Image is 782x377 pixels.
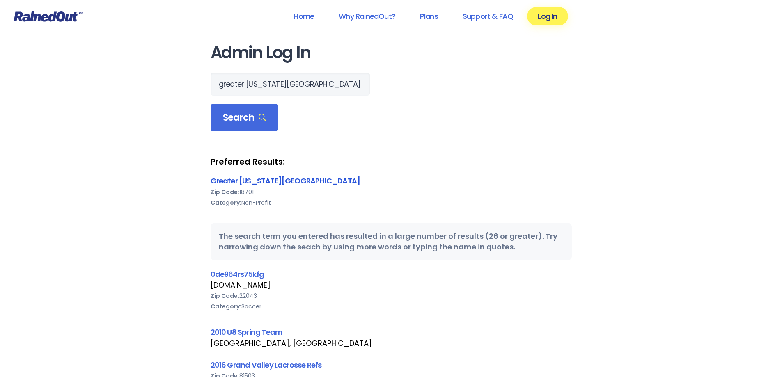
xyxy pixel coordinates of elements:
a: Why RainedOut? [328,7,406,25]
a: Plans [409,7,449,25]
a: 2016 Grand Valley Lacrosse Refs [211,360,322,370]
h1: Admin Log In [211,43,572,62]
b: Category: [211,199,241,207]
div: 0de964rs75kfg [211,269,572,280]
a: 2010 U8 Spring Team [211,327,283,337]
b: Zip Code: [211,188,239,196]
b: Category: [211,302,241,311]
div: The search term you entered has resulted in a large number of results (26 or greater). Try narrow... [211,223,572,260]
div: 2010 U8 Spring Team [211,327,572,338]
a: Home [283,7,325,25]
span: Search [223,112,266,123]
a: 0de964rs75kfg [211,269,264,279]
div: 18701 [211,187,572,197]
strong: Preferred Results: [211,156,572,167]
div: Soccer [211,301,572,312]
b: Zip Code: [211,292,239,300]
a: Greater [US_STATE][GEOGRAPHIC_DATA] [211,176,360,186]
div: Greater [US_STATE][GEOGRAPHIC_DATA] [211,175,572,186]
div: [GEOGRAPHIC_DATA], [GEOGRAPHIC_DATA] [211,338,572,349]
div: Search [211,104,279,132]
div: 22043 [211,290,572,301]
a: Log In [527,7,568,25]
div: Non-Profit [211,197,572,208]
div: 2016 Grand Valley Lacrosse Refs [211,359,572,370]
a: Support & FAQ [452,7,524,25]
div: [DOMAIN_NAME] [211,280,572,290]
input: Search Orgs… [211,73,370,96]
